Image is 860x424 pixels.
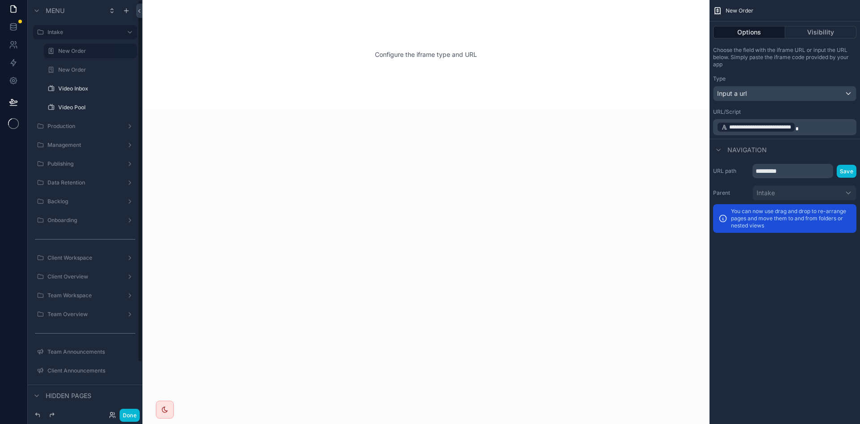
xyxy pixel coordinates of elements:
[58,85,135,92] label: Video Inbox
[47,273,123,280] label: Client Overview
[713,167,749,175] label: URL path
[120,409,140,422] button: Done
[58,47,132,55] label: New Order
[47,198,123,205] label: Backlog
[727,146,767,154] span: Navigation
[46,391,91,400] span: Hidden pages
[47,367,135,374] label: Client Announcements
[47,311,123,318] label: Team Overview
[713,86,856,101] button: Input a url
[47,29,119,36] label: Intake
[713,108,741,116] label: URL/Script
[713,47,856,68] p: Choose the field with the iframe URL or input the URL below. Simply paste the iframe code provide...
[785,26,857,39] button: Visibility
[58,104,135,111] label: Video Pool
[713,75,726,82] label: Type
[713,119,856,135] div: scrollable content
[717,89,747,98] span: Input a url
[837,165,856,178] button: Save
[47,254,123,261] label: Client Workspace
[757,188,775,197] span: Intake
[47,141,123,149] label: Management
[46,6,64,15] span: Menu
[713,26,785,39] button: Options
[726,7,753,14] span: New Order
[47,179,123,186] label: Data Retention
[731,208,851,229] p: You can now use drag and drop to re-arrange pages and move them to and from folders or nested views
[713,189,749,197] label: Parent
[47,123,123,130] label: Production
[47,217,123,224] label: Onboarding
[752,185,856,201] button: Intake
[58,66,135,73] label: New Order
[47,160,123,167] label: Publishing
[47,348,135,355] label: Team Announcements
[47,292,123,299] label: Team Workspace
